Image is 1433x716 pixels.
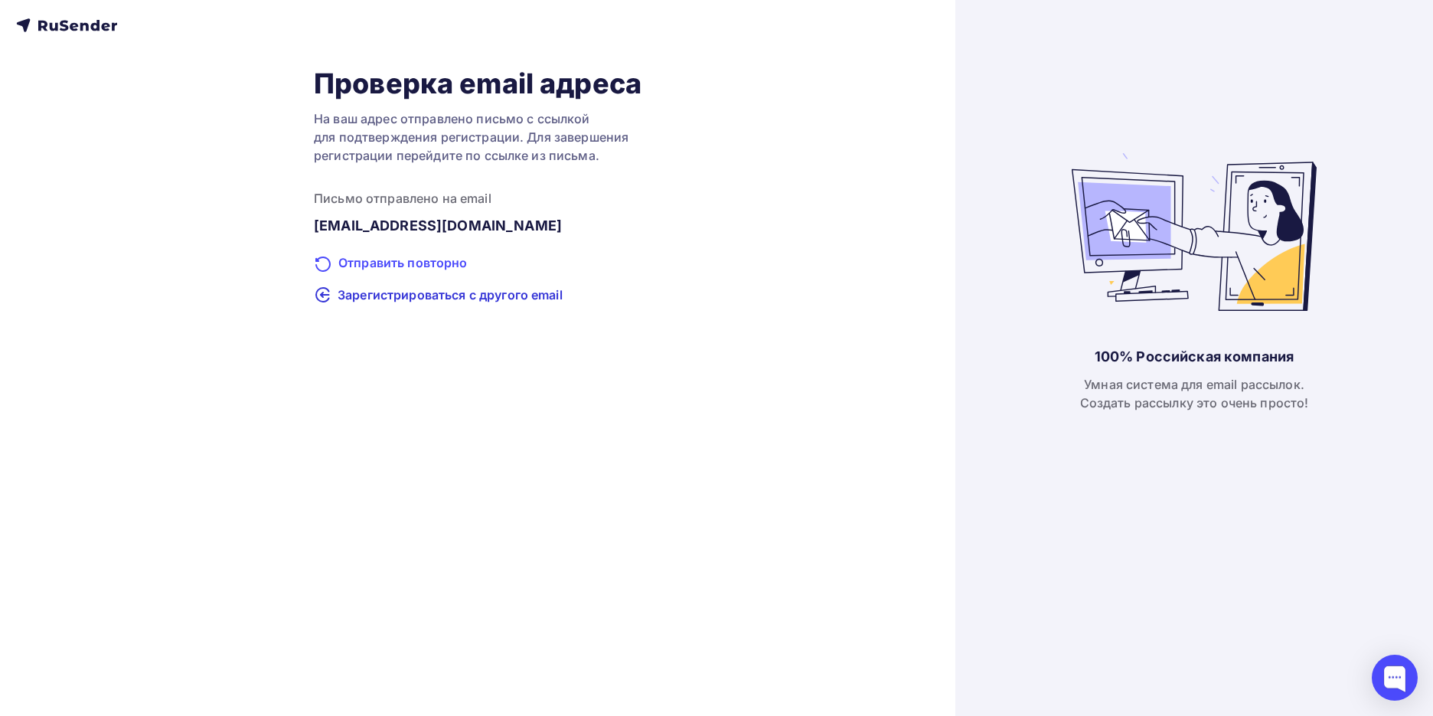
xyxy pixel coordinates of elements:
[1080,375,1309,412] div: Умная система для email рассылок. Создать рассылку это очень просто!
[314,189,641,208] div: Письмо отправлено на email
[338,286,563,304] span: Зарегистрироваться с другого email
[314,110,641,165] div: На ваш адрес отправлено письмо с ссылкой для подтверждения регистрации. Для завершения регистраци...
[314,253,641,273] div: Отправить повторно
[314,217,641,235] div: [EMAIL_ADDRESS][DOMAIN_NAME]
[1095,348,1294,366] div: 100% Российская компания
[314,67,641,100] h1: Проверка email адреса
